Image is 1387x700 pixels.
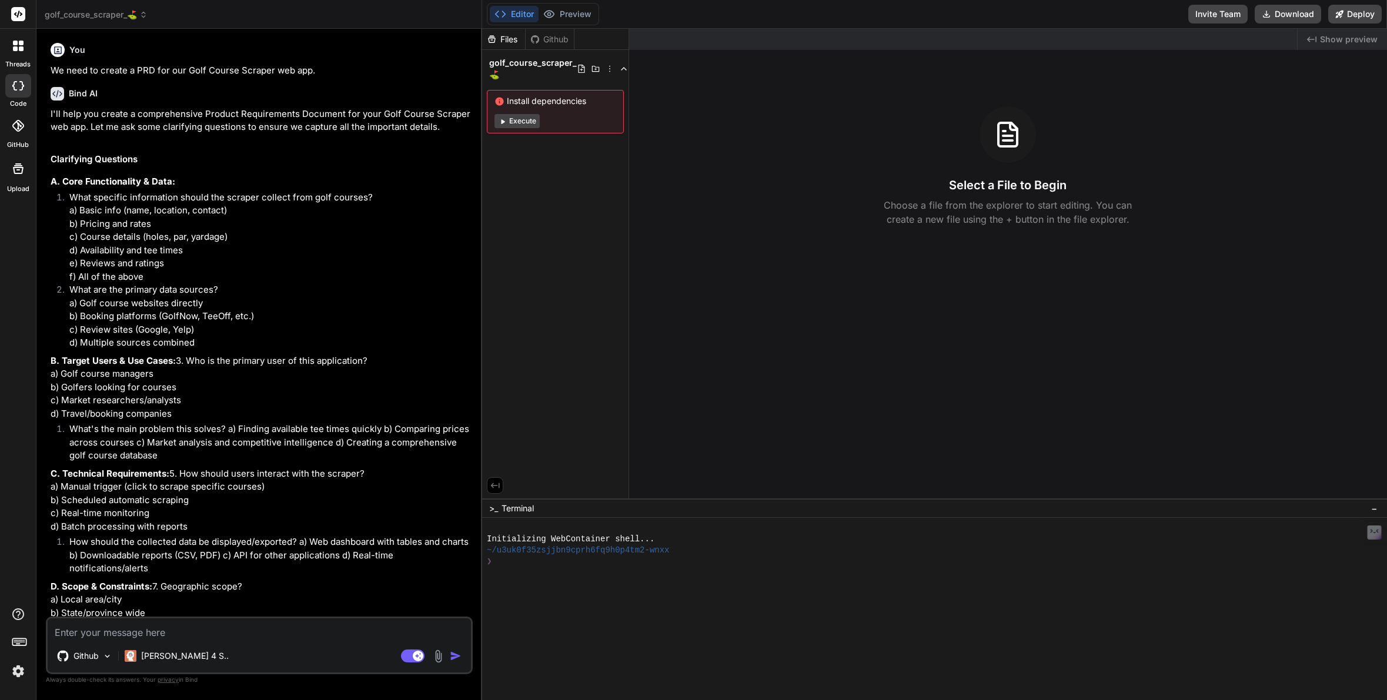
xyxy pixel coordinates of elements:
[7,184,29,194] label: Upload
[51,176,175,187] strong: A. Core Functionality & Data:
[526,34,574,45] div: Github
[494,114,540,128] button: Execute
[450,650,462,662] img: icon
[489,503,498,514] span: >_
[73,650,99,662] p: Github
[69,191,470,284] p: What specific information should the scraper collect from golf courses? a) Basic info (name, loca...
[5,59,31,69] label: threads
[487,556,492,567] span: ❯
[502,503,534,514] span: Terminal
[1188,5,1248,24] button: Invite Team
[51,580,470,647] p: 7. Geographic scope? a) Local area/city b) State/province wide c) National d) International
[158,676,179,683] span: privacy
[539,6,596,22] button: Preview
[60,423,470,463] li: What's the main problem this solves? a) Finding available tee times quickly b) Comparing prices a...
[487,534,654,545] span: Initializing WebContainer shell...
[1320,34,1378,45] span: Show preview
[51,355,176,366] strong: B. Target Users & Use Cases:
[51,467,470,534] p: 5. How should users interact with the scraper? a) Manual trigger (click to scrape specific course...
[7,140,29,150] label: GitHub
[1328,5,1382,24] button: Deploy
[51,64,470,78] p: We need to create a PRD for our Golf Course Scraper web app.
[482,34,525,45] div: Files
[69,283,470,350] p: What are the primary data sources? a) Golf course websites directly b) Booking platforms (GolfNow...
[51,153,470,166] h2: Clarifying Questions
[51,468,169,479] strong: C. Technical Requirements:
[949,177,1067,193] h3: Select a File to Begin
[125,650,136,662] img: Claude 4 Sonnet
[46,674,473,685] p: Always double-check its answers. Your in Bind
[1255,5,1321,24] button: Download
[10,99,26,109] label: code
[102,651,112,661] img: Pick Models
[876,198,1139,226] p: Choose a file from the explorer to start editing. You can create a new file using the + button in...
[1371,503,1378,514] span: −
[51,581,152,592] strong: D. Scope & Constraints:
[487,545,669,556] span: ~/u3uk0f35zsjjbn9cprh6fq9h0p4tm2-wnxx
[494,95,616,107] span: Install dependencies
[432,649,445,663] img: attachment
[45,9,148,21] span: golf_course_scraper_⛳️
[60,535,470,575] li: How should the collected data be displayed/exported? a) Web dashboard with tables and charts b) D...
[51,108,470,134] p: I'll help you create a comprehensive Product Requirements Document for your Golf Course Scraper w...
[69,88,98,99] h6: Bind AI
[1369,499,1380,518] button: −
[51,354,470,421] p: 3. Who is the primary user of this application? a) Golf course managers b) Golfers looking for co...
[69,44,85,56] h6: You
[141,650,229,662] p: [PERSON_NAME] 4 S..
[489,57,577,81] span: golf_course_scraper_⛳️
[490,6,539,22] button: Editor
[8,661,28,681] img: settings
